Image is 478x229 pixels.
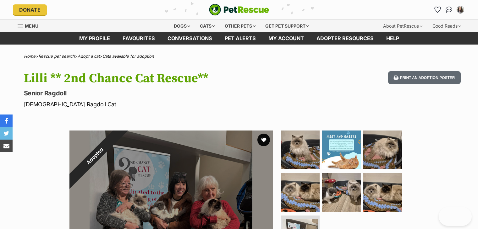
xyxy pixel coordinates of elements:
[55,116,135,195] div: Adopted
[25,23,38,29] span: Menu
[8,54,470,59] div: > > >
[379,20,427,32] div: About PetRescue
[446,7,452,13] img: chat-41dd97257d64d25036548639549fe6c8038ab92f7586957e7f3b1b290dea8141.svg
[262,32,310,45] a: My account
[73,32,116,45] a: My profile
[102,54,154,59] a: Cats available for adoption
[209,4,269,16] a: PetRescue
[24,54,36,59] a: Home
[444,5,454,15] a: Conversations
[428,20,465,32] div: Good Reads
[281,173,320,212] img: Photo of Lilli ** 2nd Chance Cat Rescue**
[209,4,269,16] img: logo-cat-932fe2b9b8326f06289b0f2fb663e598f794de774fb13d1741a6617ecf9a85b4.svg
[322,173,361,212] img: Photo of Lilli ** 2nd Chance Cat Rescue**
[433,5,443,15] a: Favourites
[281,130,320,169] img: Photo of Lilli ** 2nd Chance Cat Rescue**
[363,130,402,169] img: Photo of Lilli ** 2nd Chance Cat Rescue**
[310,32,380,45] a: Adopter resources
[116,32,161,45] a: Favourites
[220,20,260,32] div: Other pets
[455,5,465,15] button: My account
[322,130,361,169] img: Photo of Lilli ** 2nd Chance Cat Rescue**
[13,4,47,15] a: Donate
[169,20,195,32] div: Dogs
[433,5,465,15] ul: Account quick links
[24,100,290,109] p: [DEMOGRAPHIC_DATA] Ragdoll Cat
[195,20,219,32] div: Cats
[380,32,405,45] a: Help
[18,20,43,31] a: Menu
[257,134,270,146] button: favourite
[218,32,262,45] a: Pet alerts
[38,54,75,59] a: Rescue pet search
[161,32,218,45] a: conversations
[24,71,290,86] h1: Lilli ** 2nd Chance Cat Rescue**
[261,20,313,32] div: Get pet support
[363,173,402,212] img: Photo of Lilli ** 2nd Chance Cat Rescue**
[457,7,464,13] img: Sarah profile pic
[388,71,460,84] button: Print an adoption poster
[439,207,472,226] iframe: Help Scout Beacon - Open
[24,89,290,98] p: Senior Ragdoll
[78,54,100,59] a: Adopt a cat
